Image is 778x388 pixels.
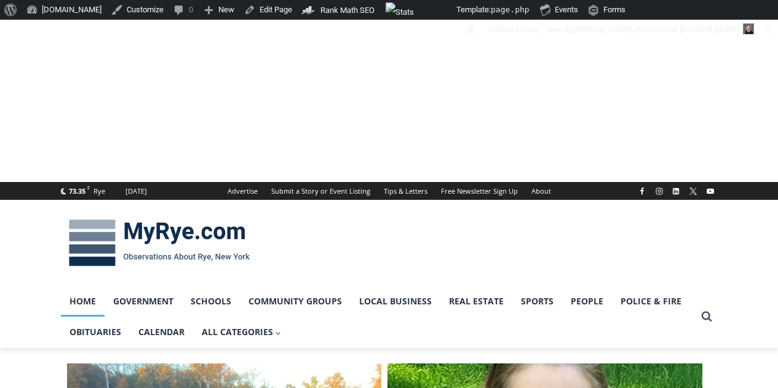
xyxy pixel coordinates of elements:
a: All Categories [193,317,290,347]
span: [PERSON_NAME], Publisher of [DOMAIN_NAME] [573,25,739,34]
a: Instagram [652,184,667,199]
a: Advertise [221,182,264,200]
a: X [686,184,701,199]
a: Facebook [635,184,649,199]
div: Rye [93,186,105,197]
span: Rank Math SEO [320,6,375,15]
div: [DATE] [125,186,147,197]
button: View Search Form [696,306,718,328]
a: Turn on Custom Sidebars explain mode. [483,20,544,39]
a: Police & Fire [612,286,690,317]
a: Home [61,286,105,317]
span: All Categories [202,325,282,339]
a: Obituaries [61,317,130,347]
a: Sports [512,286,562,317]
a: Schools [182,286,240,317]
img: MyRye.com [61,211,258,275]
a: Free Newsletter Sign Up [434,182,525,200]
a: Community Groups [240,286,351,317]
a: Submit a Story or Event Listing [264,182,377,200]
a: Local Business [351,286,440,317]
a: Tips & Letters [377,182,434,200]
a: Government [105,286,182,317]
nav: Secondary Navigation [221,182,558,200]
span: page.php [491,5,530,14]
a: Real Estate [440,286,512,317]
a: People [562,286,612,317]
a: Howdy, [544,20,759,39]
a: Calendar [130,317,193,347]
a: Linkedin [669,184,683,199]
span: 73.35 [69,186,85,196]
a: About [525,182,558,200]
span: F [87,184,90,191]
a: YouTube [703,184,718,199]
nav: Primary Navigation [61,286,696,348]
img: Views over 48 hours. Click for more Jetpack Stats. [386,2,454,17]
